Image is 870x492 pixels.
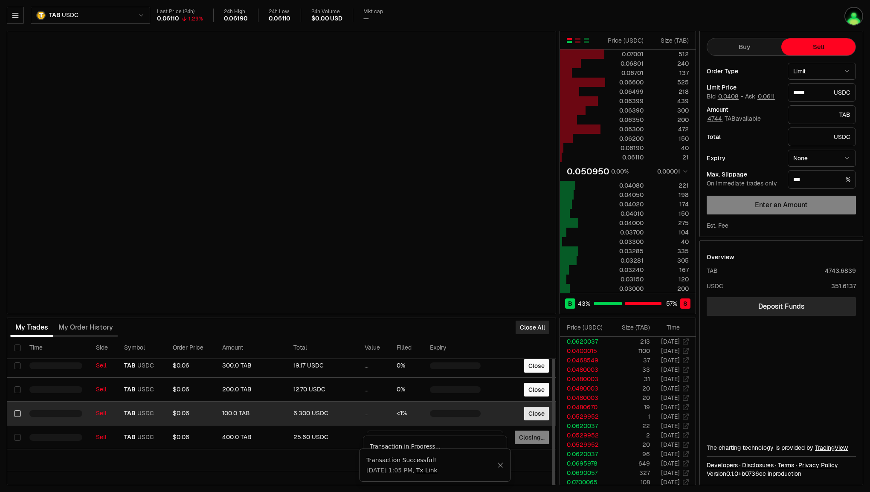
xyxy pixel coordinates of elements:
th: Filled [390,337,423,359]
div: 221 [651,181,689,190]
td: 0.0400015 [560,346,609,356]
button: Close [524,383,549,396]
div: USDC [788,127,856,146]
time: [DATE] [661,394,680,402]
td: 0.0620037 [560,449,609,459]
div: 0.06190 [606,144,644,152]
a: Deposit Funds [707,297,856,316]
div: 24h High [224,9,248,15]
iframe: Financial Chart [7,31,556,314]
span: TAB [124,362,136,370]
div: Sell [96,362,111,370]
div: 120 [651,275,689,284]
td: 0.0690057 [560,468,609,478]
div: Total [707,134,781,140]
div: Order Type [707,68,781,74]
td: 327 [609,468,650,478]
button: 0.0408 [717,93,739,100]
button: Sell [781,38,855,55]
div: 335 [651,247,689,255]
div: Last Price (24h) [157,9,203,15]
td: 20 [609,440,650,449]
div: 0.06110 [606,153,644,162]
div: 4743.6839 [825,266,856,275]
time: [DATE] [661,441,680,449]
div: 40 [651,237,689,246]
div: 351.6137 [831,282,856,290]
td: 2 [609,431,650,440]
div: 150 [651,134,689,143]
button: My Order History [53,319,118,336]
span: Ask [745,93,775,101]
th: Amount [215,337,287,359]
time: [DATE] [661,356,680,364]
div: Size ( TAB ) [616,323,650,332]
span: B [568,299,572,308]
div: 0.04080 [606,181,644,190]
span: TAB [49,12,60,19]
div: 0% [397,362,416,370]
div: 0% [397,386,416,394]
td: 1 [609,412,650,421]
div: 0.03285 [606,247,644,255]
td: 0.0480003 [560,393,609,402]
div: 0.03300 [606,237,644,246]
td: 22 [609,421,650,431]
div: 0.04050 [606,191,644,199]
span: TAB [124,434,136,441]
div: Max. Slippage [707,171,781,177]
span: USDC [137,386,154,394]
button: Close [494,448,500,454]
div: 0.06110 [157,15,179,23]
div: 439 [651,97,689,105]
div: Price ( USDC ) [606,36,644,45]
div: 512 [651,50,689,58]
div: 200.0 TAB [222,386,280,394]
th: Side [89,337,118,359]
time: [DATE] [661,422,680,430]
td: 0.0529952 [560,440,609,449]
time: [DATE] [661,450,680,458]
time: [DATE] [661,385,680,392]
div: 0.06600 [606,78,644,87]
div: USDC [788,83,856,102]
div: 275 [651,219,689,227]
time: [DATE] [661,431,680,439]
div: 0.06801 [606,59,644,68]
div: 525 [651,78,689,87]
button: Select row [14,386,21,393]
td: 0.0620037 [560,337,609,346]
button: My Trades [10,319,53,336]
div: TAB [707,266,718,275]
button: Close [524,407,549,420]
div: 0.06399 [606,97,644,105]
span: USDC [62,12,78,19]
div: 0.03240 [606,266,644,274]
a: Privacy Policy [798,461,838,469]
td: 19 [609,402,650,412]
div: ... [365,386,383,394]
button: Select row [14,410,21,417]
div: Size ( TAB ) [651,36,689,45]
td: 33 [609,365,650,374]
div: $0.00 USD [311,15,342,23]
th: Time [23,337,89,359]
button: Close All [516,321,549,334]
div: Limit Price [707,84,781,90]
td: 0.0468549 [560,356,609,365]
div: 24h Low [269,9,291,15]
a: Developers [707,461,738,469]
div: 472 [651,125,689,133]
div: Version 0.1.0 + in production [707,469,856,478]
span: b0736ecdf04740874dce99dfb90a19d87761c153 [742,470,766,478]
span: TAB available [707,115,761,122]
button: Close [497,462,504,469]
a: Terms [778,461,794,469]
div: 0.04000 [606,219,644,227]
div: % [788,170,856,189]
div: Sell [96,434,111,441]
span: TAB [124,386,136,394]
span: 57 % [666,299,677,308]
div: Overview [707,253,734,261]
button: Select row [14,434,21,441]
